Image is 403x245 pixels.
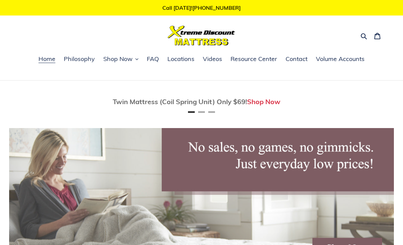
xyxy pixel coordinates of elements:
[147,55,159,63] span: FAQ
[231,55,277,63] span: Resource Center
[227,54,280,64] a: Resource Center
[203,55,222,63] span: Videos
[113,97,247,106] span: Twin Mattress (Coil Spring Unit) Only $69!
[316,55,365,63] span: Volume Accounts
[38,55,55,63] span: Home
[143,54,162,64] a: FAQ
[100,54,142,64] button: Shop Now
[64,55,95,63] span: Philosophy
[103,55,133,63] span: Shop Now
[168,26,235,45] img: Xtreme Discount Mattress
[164,54,198,64] a: Locations
[208,111,215,113] button: Page 3
[35,54,59,64] a: Home
[60,54,98,64] a: Philosophy
[282,54,311,64] a: Contact
[188,111,195,113] button: Page 1
[167,55,194,63] span: Locations
[199,54,225,64] a: Videos
[313,54,368,64] a: Volume Accounts
[286,55,307,63] span: Contact
[192,4,241,11] a: [PHONE_NUMBER]
[198,111,205,113] button: Page 2
[247,97,280,106] a: Shop Now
